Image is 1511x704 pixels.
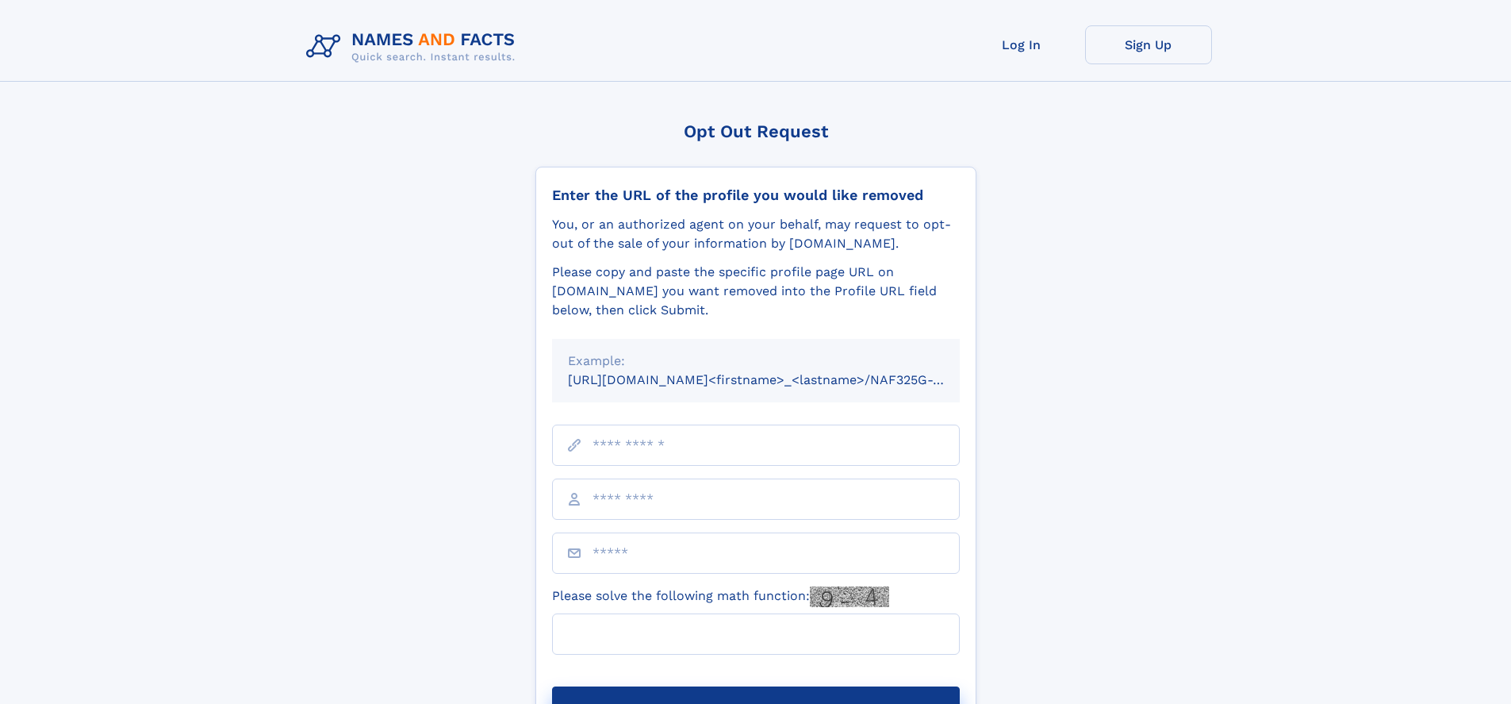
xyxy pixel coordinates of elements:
[552,215,960,253] div: You, or an authorized agent on your behalf, may request to opt-out of the sale of your informatio...
[568,352,944,371] div: Example:
[552,187,960,204] div: Enter the URL of the profile you would like removed
[535,121,976,141] div: Opt Out Request
[552,263,960,320] div: Please copy and paste the specific profile page URL on [DOMAIN_NAME] you want removed into the Pr...
[568,372,990,387] small: [URL][DOMAIN_NAME]<firstname>_<lastname>/NAF325G-xxxxxxxx
[958,25,1085,64] a: Log In
[1085,25,1212,64] a: Sign Up
[300,25,528,68] img: Logo Names and Facts
[552,587,889,607] label: Please solve the following math function:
